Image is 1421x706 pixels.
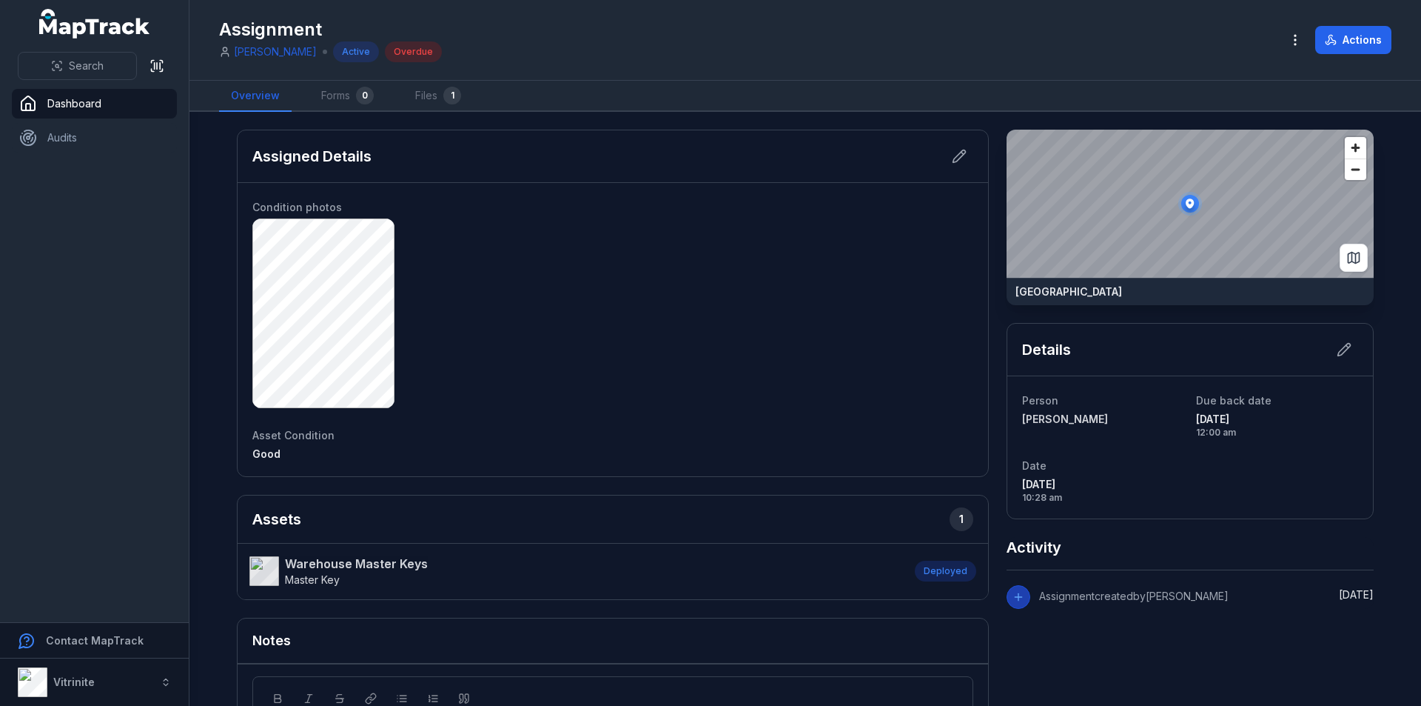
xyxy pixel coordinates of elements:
div: Overdue [385,41,442,62]
a: Dashboard [12,89,177,119]
a: [PERSON_NAME] [1022,412,1184,427]
span: Master Key [285,573,340,586]
time: 17/09/2025, 10:28:03 am [1339,588,1374,601]
a: Forms0 [309,81,386,112]
div: Active [333,41,379,62]
time: 17/09/2025, 10:28:03 am [1022,477,1184,504]
span: Assignment created by [PERSON_NAME] [1039,590,1229,602]
div: Deployed [915,561,976,582]
span: [DATE] [1022,477,1184,492]
strong: Warehouse Master Keys [285,555,428,573]
a: MapTrack [39,9,150,39]
span: Good [252,447,280,460]
button: Actions [1315,26,1391,54]
button: Search [18,52,137,80]
span: Condition photos [252,201,342,213]
span: [DATE] [1196,412,1358,427]
div: 0 [356,87,374,104]
div: 1 [950,507,973,531]
strong: Vitrinite [53,676,95,688]
h2: Assets [252,507,973,531]
span: Asset Condition [252,429,335,442]
span: Person [1022,394,1058,407]
span: Due back date [1196,394,1271,407]
time: 18/09/2025, 12:00:00 am [1196,412,1358,439]
button: Switch to Map View [1340,244,1368,272]
span: Date [1022,459,1047,472]
h2: Assigned Details [252,146,372,167]
a: Warehouse Master KeysMaster Key [249,555,900,587]
span: 10:28 am [1022,492,1184,504]
h3: Notes [252,630,291,651]
a: Files1 [403,81,473,112]
strong: Contact MapTrack [46,634,144,647]
h1: Assignment [219,18,442,41]
button: Zoom in [1345,137,1366,159]
span: [DATE] [1339,588,1374,601]
a: [PERSON_NAME] [234,44,317,59]
strong: [GEOGRAPHIC_DATA] [1015,284,1122,299]
span: 12:00 am [1196,427,1358,439]
h2: Activity [1007,537,1061,558]
a: Audits [12,123,177,153]
span: Search [69,59,104,73]
canvas: Map [1007,130,1374,278]
div: 1 [443,87,461,104]
a: Overview [219,81,292,112]
h2: Details [1022,339,1071,360]
button: Zoom out [1345,159,1366,180]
